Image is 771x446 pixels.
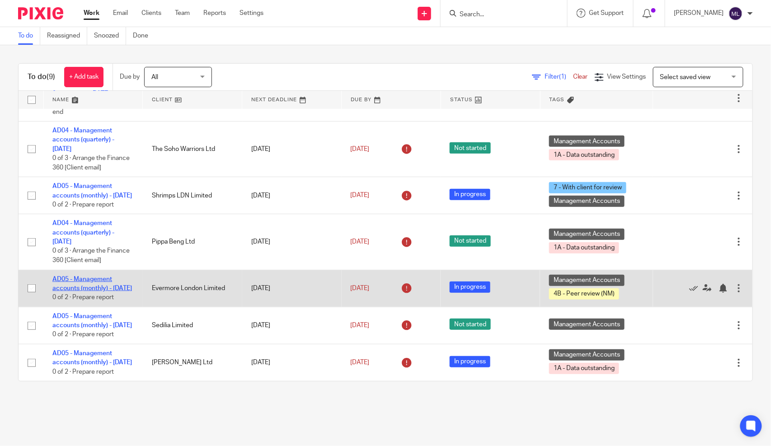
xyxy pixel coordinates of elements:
[52,332,114,338] span: 0 of 2 · Prepare report
[450,189,490,200] span: In progress
[52,155,130,171] span: 0 of 3 · Arrange the Finance 360 [Client email]
[549,229,625,240] span: Management Accounts
[549,242,619,254] span: 1A - Data outstanding
[84,9,99,18] a: Work
[351,322,370,329] span: [DATE]
[133,27,155,45] a: Done
[143,214,242,270] td: Pippa Beng Ltd
[459,11,540,19] input: Search
[242,307,342,344] td: [DATE]
[151,74,158,80] span: All
[175,9,190,18] a: Team
[47,27,87,45] a: Reassigned
[52,276,132,291] a: AD05 - Management accounts (monthly) - [DATE]
[143,307,242,344] td: Sedilia Limited
[113,9,128,18] a: Email
[141,9,161,18] a: Clients
[351,285,370,291] span: [DATE]
[589,10,624,16] span: Get Support
[549,182,626,193] span: 7 - With client for review
[18,27,40,45] a: To do
[660,74,711,80] span: Select saved view
[545,74,573,80] span: Filter
[143,122,242,177] td: The Soho Warriors Ltd
[143,344,242,381] td: [PERSON_NAME] Ltd
[351,239,370,245] span: [DATE]
[549,363,619,374] span: 1A - Data outstanding
[549,275,625,286] span: Management Accounts
[550,97,565,102] span: Tags
[450,319,491,330] span: Not started
[549,319,625,330] span: Management Accounts
[450,142,491,154] span: Not started
[549,288,619,300] span: 4B - Peer review (NM)
[120,72,140,81] p: Due by
[203,9,226,18] a: Reports
[450,356,490,367] span: In progress
[52,99,132,115] span: 0 of 13 · Set up the new year end
[549,196,625,207] span: Management Accounts
[242,214,342,270] td: [DATE]
[351,192,370,199] span: [DATE]
[94,27,126,45] a: Snoozed
[64,67,103,87] a: + Add task
[450,235,491,247] span: Not started
[674,9,724,18] p: [PERSON_NAME]
[351,359,370,366] span: [DATE]
[242,270,342,307] td: [DATE]
[52,220,114,245] a: AD04 - Management accounts (quarterly) - [DATE]
[549,136,625,147] span: Management Accounts
[242,122,342,177] td: [DATE]
[242,177,342,214] td: [DATE]
[47,73,55,80] span: (9)
[52,183,132,198] a: AD05 - Management accounts (monthly) - [DATE]
[52,202,114,208] span: 0 of 2 · Prepare report
[52,248,130,264] span: 0 of 3 · Arrange the Finance 360 [Client email]
[52,350,132,366] a: AD05 - Management accounts (monthly) - [DATE]
[549,149,619,160] span: 1A - Data outstanding
[18,7,63,19] img: Pixie
[573,74,588,80] a: Clear
[240,9,263,18] a: Settings
[689,284,703,293] a: Mark as done
[143,177,242,214] td: Shrimps LDN Limited
[559,74,566,80] span: (1)
[607,74,646,80] span: View Settings
[52,313,132,329] a: AD05 - Management accounts (monthly) - [DATE]
[242,344,342,381] td: [DATE]
[52,294,114,300] span: 0 of 2 · Prepare report
[143,270,242,307] td: Evermore London Limited
[729,6,743,21] img: svg%3E
[450,282,490,293] span: In progress
[549,349,625,361] span: Management Accounts
[28,72,55,82] h1: To do
[52,127,114,152] a: AD04 - Management accounts (quarterly) - [DATE]
[52,369,114,375] span: 0 of 2 · Prepare report
[351,146,370,152] span: [DATE]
